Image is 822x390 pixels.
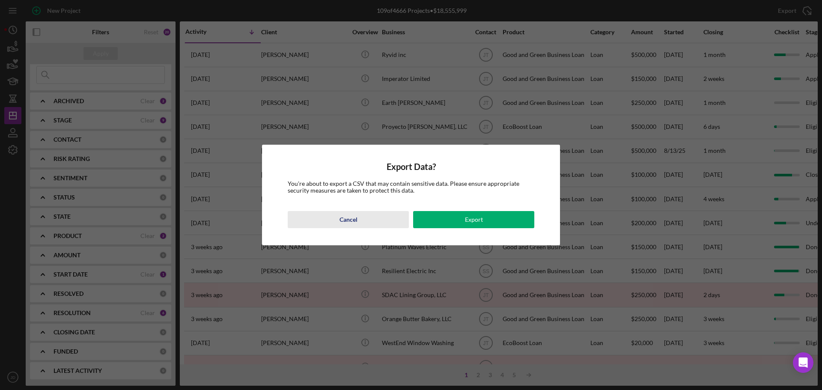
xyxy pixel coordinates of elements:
[288,180,534,194] div: You're about to export a CSV that may contain sensitive data. Please ensure appropriate security ...
[413,211,534,228] button: Export
[288,162,534,172] h4: Export Data?
[340,211,357,228] div: Cancel
[465,211,483,228] div: Export
[793,352,813,373] div: Open Intercom Messenger
[288,211,409,228] button: Cancel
